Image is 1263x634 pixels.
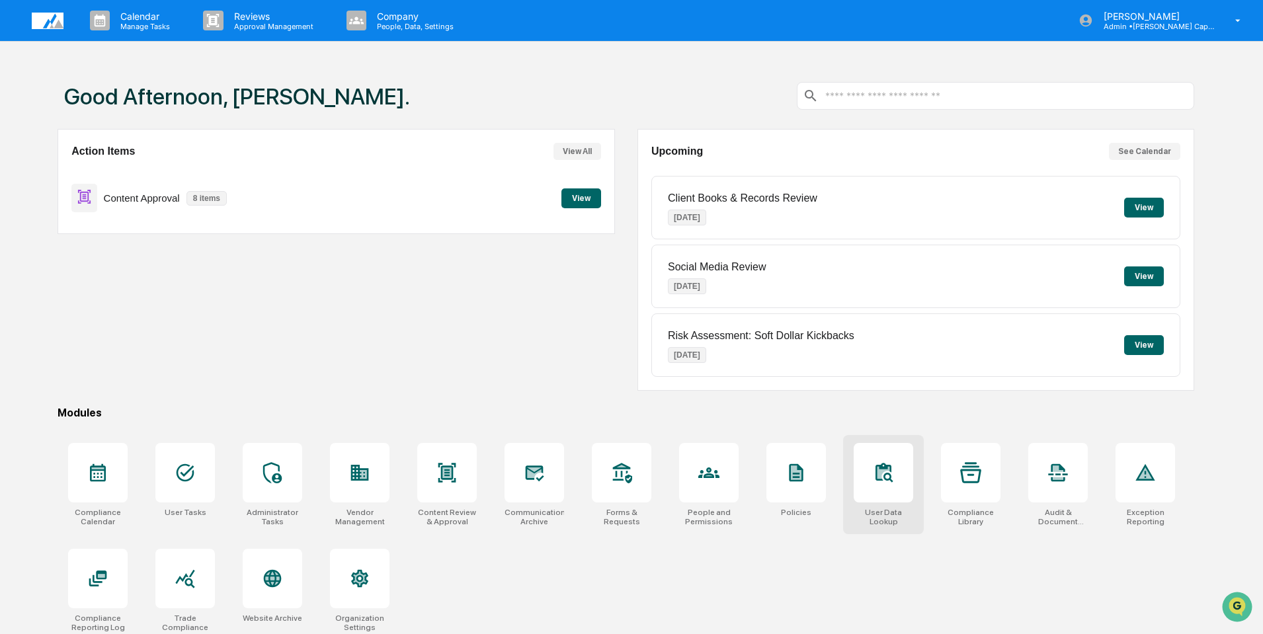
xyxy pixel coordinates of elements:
img: 1746055101610-c473b297-6a78-478c-a979-82029cc54cd1 [13,101,37,125]
div: Policies [781,508,811,517]
p: Manage Tasks [110,22,177,31]
div: Compliance Reporting Log [68,614,128,632]
a: 🗄️Attestations [91,161,169,185]
p: Client Books & Records Review [668,192,817,204]
p: People, Data, Settings [366,22,460,31]
iframe: Open customer support [1221,590,1256,626]
span: Attestations [109,167,164,180]
div: People and Permissions [679,508,739,526]
p: Reviews [224,11,320,22]
h2: Upcoming [651,145,703,157]
button: View [1124,335,1164,355]
div: Trade Compliance [155,614,215,632]
div: Forms & Requests [592,508,651,526]
button: View [1124,266,1164,286]
div: 🖐️ [13,168,24,178]
div: Compliance Calendar [68,508,128,526]
p: Risk Assessment: Soft Dollar Kickbacks [668,330,854,342]
div: User Data Lookup [854,508,913,526]
div: Website Archive [243,614,302,623]
p: Approval Management [224,22,320,31]
div: Content Review & Approval [417,508,477,526]
button: View All [553,143,601,160]
div: Start new chat [45,101,217,114]
div: Exception Reporting [1116,508,1175,526]
div: We're available if you need us! [45,114,167,125]
button: See Calendar [1109,143,1180,160]
div: Modules [58,407,1194,419]
p: [DATE] [668,210,706,225]
p: Company [366,11,460,22]
div: Organization Settings [330,614,389,632]
h2: Action Items [71,145,135,157]
span: Pylon [132,224,160,234]
div: Administrator Tasks [243,508,302,526]
a: 🔎Data Lookup [8,186,89,210]
p: Content Approval [104,192,180,204]
span: Data Lookup [26,192,83,205]
button: View [1124,198,1164,218]
p: [DATE] [668,347,706,363]
p: How can we help? [13,28,241,49]
div: Vendor Management [330,508,389,526]
span: Preclearance [26,167,85,180]
a: View [561,191,601,204]
p: Social Media Review [668,261,766,273]
p: 8 items [186,191,227,206]
a: 🖐️Preclearance [8,161,91,185]
div: Compliance Library [941,508,1000,526]
div: Communications Archive [505,508,564,526]
a: Powered byPylon [93,223,160,234]
img: logo [32,13,63,29]
p: Admin • [PERSON_NAME] Capital Management [1093,22,1216,31]
div: 🔎 [13,193,24,204]
button: View [561,188,601,208]
button: Start new chat [225,105,241,121]
div: 🗄️ [96,168,106,178]
div: Audit & Document Logs [1028,508,1088,526]
p: Calendar [110,11,177,22]
h1: Good Afternoon, [PERSON_NAME]. [64,83,410,110]
p: [PERSON_NAME] [1093,11,1216,22]
p: [DATE] [668,278,706,294]
div: User Tasks [165,508,206,517]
